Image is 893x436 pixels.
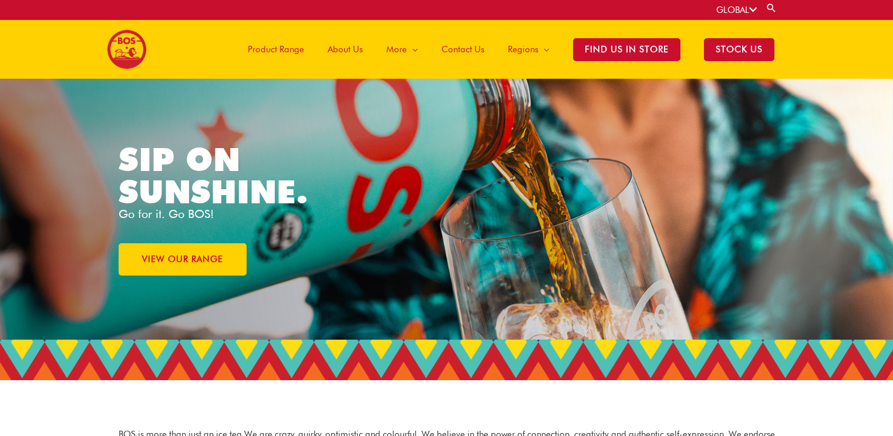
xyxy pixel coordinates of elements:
nav: Site Navigation [227,20,786,79]
span: VIEW OUR RANGE [142,255,223,264]
span: Product Range [248,32,304,67]
span: Contact Us [442,32,484,67]
span: More [386,32,407,67]
img: BOS logo finals-200px [107,29,147,69]
a: VIEW OUR RANGE [119,243,247,276]
p: Go for it. Go BOS! [119,208,447,220]
a: GLOBAL [716,5,757,15]
a: About Us [316,20,375,79]
a: Regions [496,20,561,79]
span: Find Us in Store [573,38,680,61]
span: About Us [328,32,363,67]
h1: SIP ON SUNSHINE. [119,143,358,208]
span: Regions [508,32,538,67]
a: STOCK US [692,20,786,79]
a: Product Range [236,20,316,79]
a: More [375,20,430,79]
span: STOCK US [704,38,774,61]
a: Search button [766,2,777,14]
a: Contact Us [430,20,496,79]
a: Find Us in Store [561,20,692,79]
